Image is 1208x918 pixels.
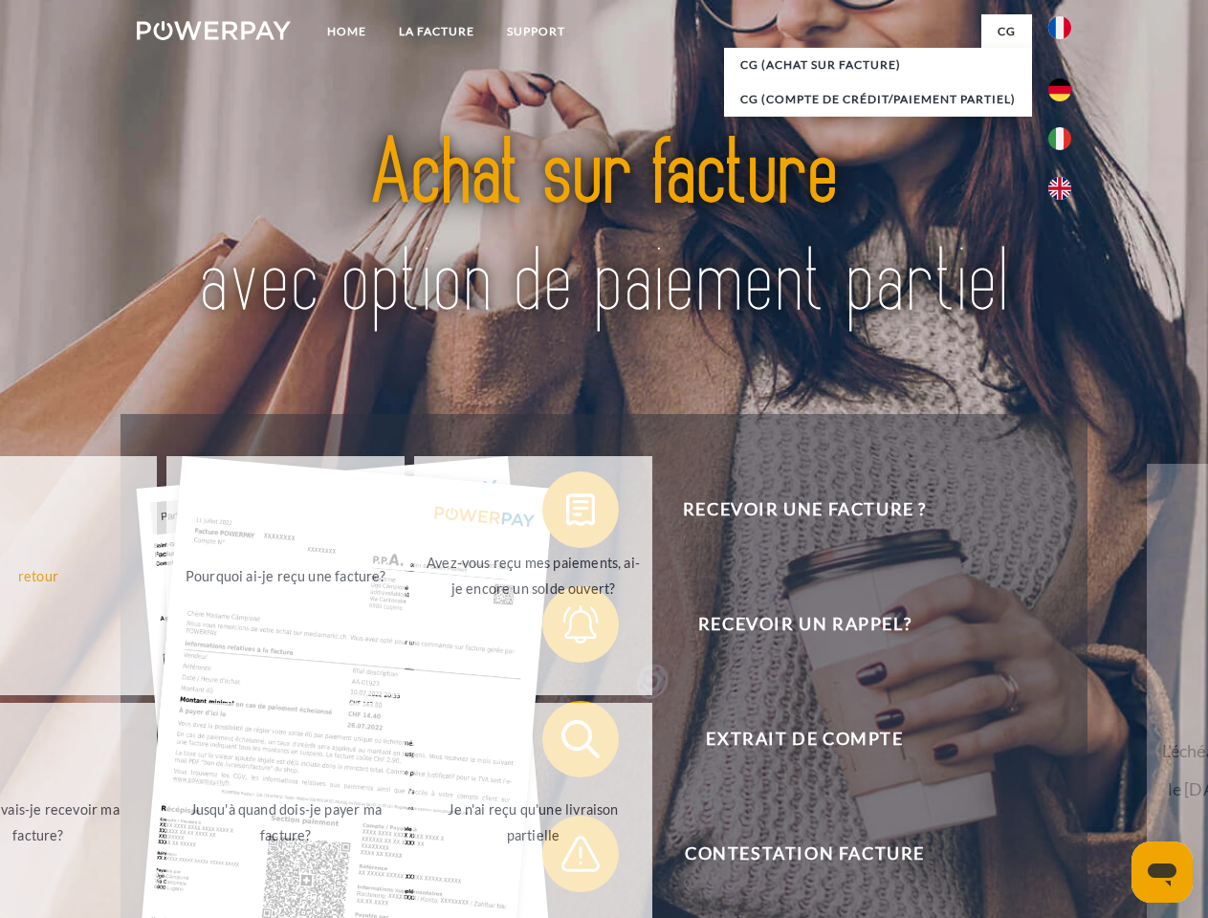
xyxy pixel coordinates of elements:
a: Avez-vous reçu mes paiements, ai-je encore un solde ouvert? [414,456,652,695]
a: Home [311,14,383,49]
div: Avez-vous reçu mes paiements, ai-je encore un solde ouvert? [426,550,641,601]
span: Extrait de compte [570,701,1039,777]
img: en [1048,177,1071,200]
img: it [1048,127,1071,150]
a: CG (Compte de crédit/paiement partiel) [724,82,1032,117]
button: Contestation Facture [542,816,1040,892]
a: CG (achat sur facture) [724,48,1032,82]
div: Jusqu'à quand dois-je payer ma facture? [178,797,393,848]
img: fr [1048,16,1071,39]
a: Support [491,14,582,49]
img: de [1048,78,1071,101]
a: LA FACTURE [383,14,491,49]
span: Contestation Facture [570,816,1039,892]
button: Extrait de compte [542,701,1040,777]
img: title-powerpay_fr.svg [183,92,1025,366]
div: Je n'ai reçu qu'une livraison partielle [426,797,641,848]
iframe: Bouton de lancement de la fenêtre de messagerie [1131,841,1193,903]
a: CG [981,14,1032,49]
img: logo-powerpay-white.svg [137,21,291,40]
div: Pourquoi ai-je reçu une facture? [178,562,393,588]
